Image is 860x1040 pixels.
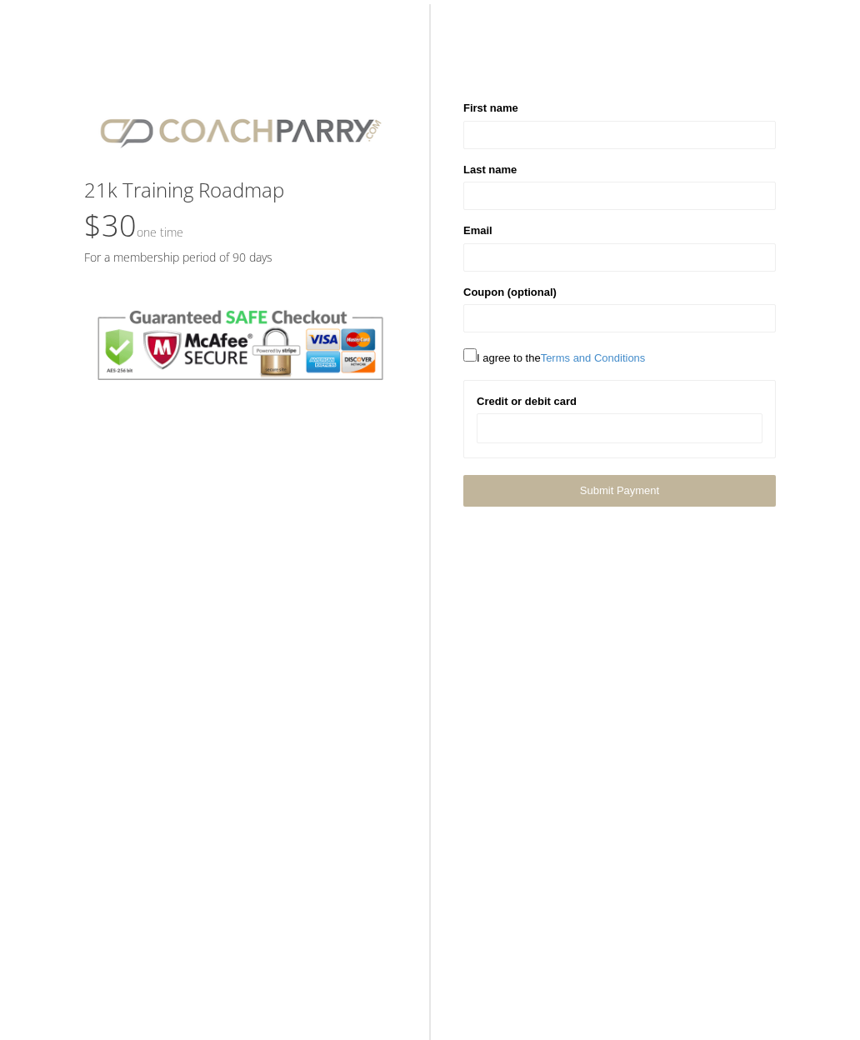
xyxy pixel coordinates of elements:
a: Submit Payment [463,475,776,506]
span: Submit Payment [580,484,659,497]
h3: 21k Training Roadmap [84,179,397,201]
iframe: Secure card payment input frame [487,422,752,436]
img: CPlogo.png [84,100,397,162]
small: One time [137,224,183,240]
label: Credit or debit card [477,393,577,410]
label: First name [463,100,518,117]
a: Terms and Conditions [541,352,646,364]
span: $30 [84,205,183,246]
label: Last name [463,162,517,178]
label: Email [463,222,492,239]
label: Coupon (optional) [463,284,557,301]
h5: For a membership period of 90 days [84,251,397,263]
span: I agree to the [463,352,645,364]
